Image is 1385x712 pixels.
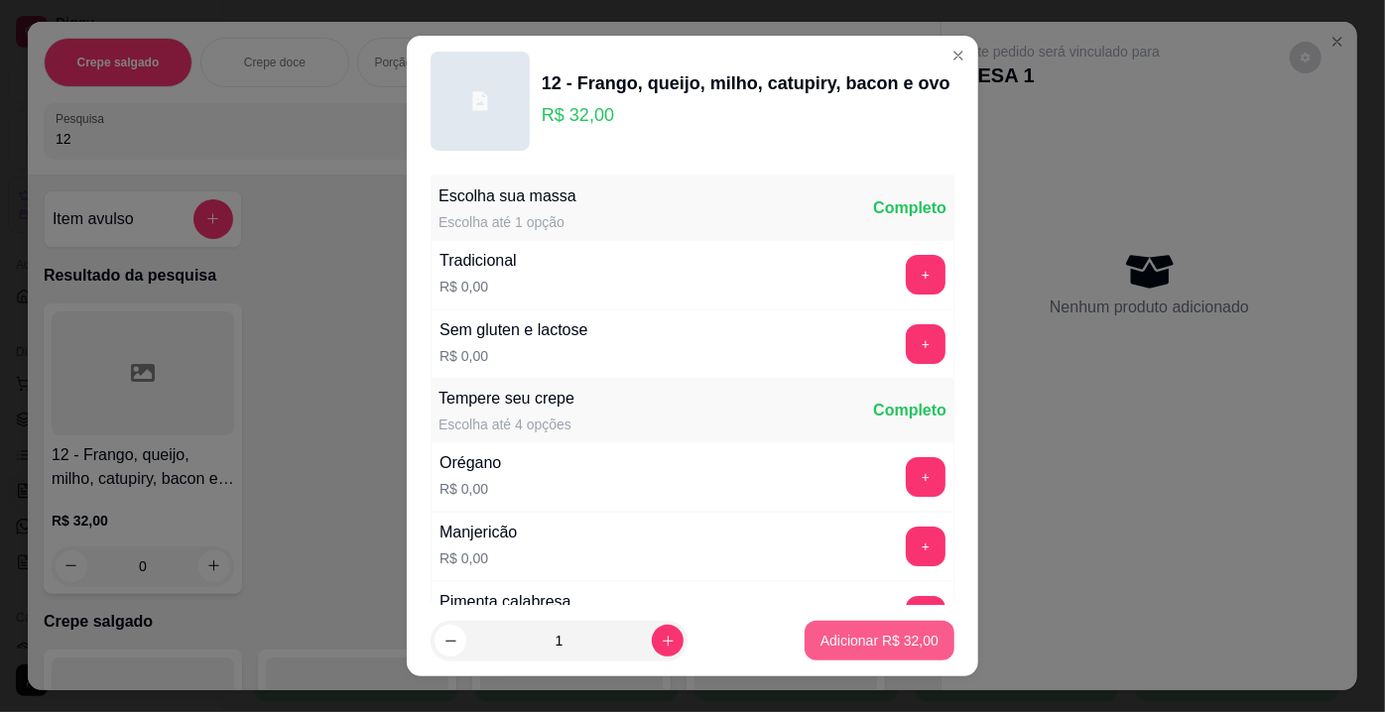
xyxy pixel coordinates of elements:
p: R$ 32,00 [542,101,950,129]
button: Close [943,40,974,71]
p: R$ 0,00 [440,277,517,297]
button: decrease-product-quantity [435,625,466,656]
div: Pimenta calabresa [440,590,571,614]
button: add [906,596,945,636]
button: add [906,527,945,566]
button: Adicionar R$ 32,00 [805,621,954,660]
p: R$ 0,00 [440,548,517,568]
p: Adicionar R$ 32,00 [820,631,939,651]
div: Escolha até 1 opção [439,212,576,232]
div: Completo [873,196,946,220]
button: add [906,255,945,295]
div: 12 - Frango, queijo, milho, catupiry, bacon e ovo [542,69,950,97]
div: Orégano [440,451,501,475]
button: add [906,324,945,364]
div: Completo [873,399,946,422]
button: increase-product-quantity [652,625,684,656]
div: Manjericão [440,521,517,544]
button: add [906,457,945,497]
div: Escolha até 4 opções [439,415,574,434]
p: R$ 0,00 [440,346,587,366]
div: Tempere seu crepe [439,387,574,411]
div: Sem gluten e lactose [440,318,587,342]
p: R$ 0,00 [440,479,501,499]
div: Tradicional [440,249,517,273]
div: Escolha sua massa [439,184,576,208]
